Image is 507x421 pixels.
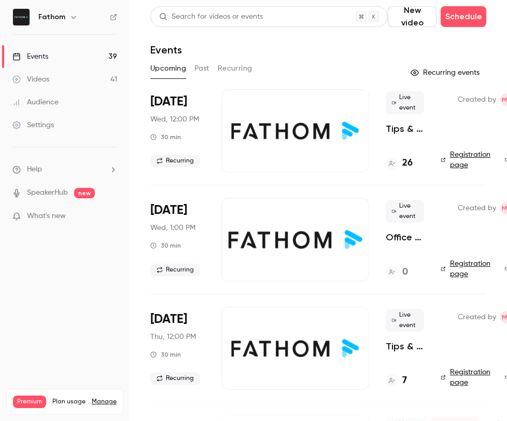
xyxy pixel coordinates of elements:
[38,12,65,22] h6: Fathom
[441,259,492,279] a: Registration page
[12,164,117,175] li: help-dropdown-opener
[458,93,496,106] span: Created by
[159,11,263,22] div: Search for videos or events
[458,202,496,214] span: Created by
[13,396,46,408] span: Premium
[150,114,199,125] span: Wed, 12:00 PM
[92,398,117,406] a: Manage
[386,156,413,170] a: 26
[150,223,195,233] span: Wed, 1:00 PM
[150,202,187,219] span: [DATE]
[402,156,413,170] h4: 26
[150,60,186,77] button: Upcoming
[194,60,209,77] button: Past
[12,120,54,130] div: Settings
[388,6,436,27] button: New video
[150,155,200,167] span: Recurring
[150,311,187,328] span: [DATE]
[74,188,95,198] span: new
[386,91,424,114] span: Live event
[27,187,68,198] a: SpeakerHub
[441,6,486,27] button: Schedule
[406,64,486,81] button: Recurring events
[52,398,86,406] span: Plan usage
[386,231,424,243] a: Office Hours - Drop in Daily
[13,9,30,25] img: Fathom
[150,44,182,56] h1: Events
[386,200,424,223] span: Live event
[150,372,200,385] span: Recurring
[150,198,205,281] div: Oct 8 Wed, 1:00 PM (America/Toronto)
[458,311,496,323] span: Created by
[386,340,424,352] a: Tips & Tricks to optimize Fathom
[27,211,66,222] span: What's new
[441,367,492,388] a: Registration page
[12,51,48,62] div: Events
[386,309,424,332] span: Live event
[218,60,252,77] button: Recurring
[386,265,408,279] a: 0
[27,164,42,175] span: Help
[150,264,200,276] span: Recurring
[12,97,59,107] div: Audience
[150,133,181,141] div: 30 min
[150,350,181,359] div: 30 min
[12,74,49,85] div: Videos
[402,265,408,279] h4: 0
[150,332,196,342] span: Thu, 12:00 PM
[150,93,187,110] span: [DATE]
[386,374,407,388] a: 7
[402,374,407,388] h4: 7
[150,307,205,390] div: Oct 9 Thu, 12:00 PM (America/Toronto)
[150,89,205,172] div: Oct 8 Wed, 12:00 PM (America/Toronto)
[441,150,492,170] a: Registration page
[386,123,424,135] a: Tips & Tricks to optimize Fathom
[150,241,181,250] div: 30 min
